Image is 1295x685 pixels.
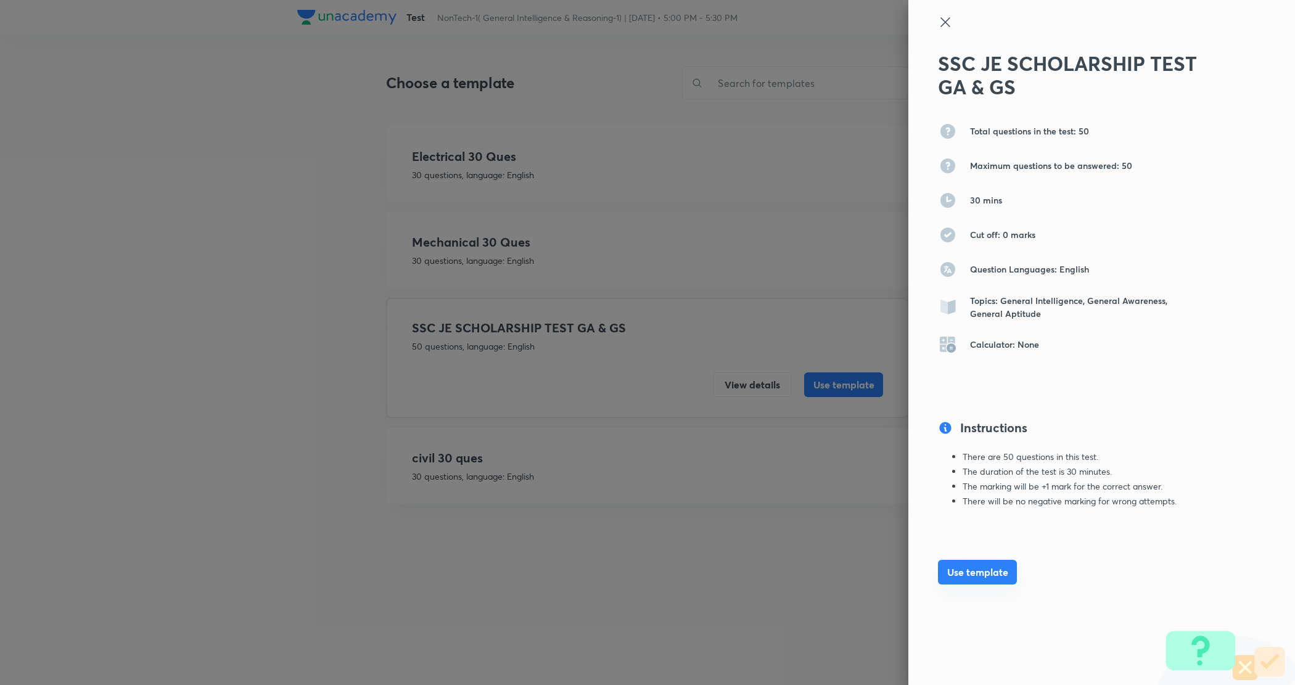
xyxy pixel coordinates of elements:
li: The duration of the test is 30 minutes. [963,467,1224,477]
h2: SSC JE SCHOLARSHIP TEST GA & GS [938,52,1224,99]
img: Total questions in the test: 50 [938,121,958,141]
button: Use template [938,560,1017,585]
img: Calculator: None [938,335,958,355]
h4: Instructions [960,419,1027,437]
p: 30 mins [970,194,1002,207]
img: Cut off: 0 marks [938,225,958,245]
li: There will be no negative marking for wrong attempts. [963,496,1224,506]
p: Question Languages: English [970,263,1089,276]
p: Total questions in the test: 50 [970,125,1089,137]
p: Topics: General Intelligence, General Awareness, General Aptitude [970,294,1174,320]
p: Maximum questions to be answered: 50 [970,159,1132,172]
li: There are 50 questions in this test. [963,452,1224,462]
p: Cut off: 0 marks [970,228,1035,241]
img: Maximum questions to be answered: 50 [938,156,958,176]
img: Question Languages: English [938,260,958,279]
p: Calculator: None [970,338,1039,351]
img: 30 mins [938,191,958,210]
img: Topics: General Intelligence, General Awareness, General Aptitude [938,297,958,317]
li: The marking will be +1 mark for the correct answer. [963,482,1224,491]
